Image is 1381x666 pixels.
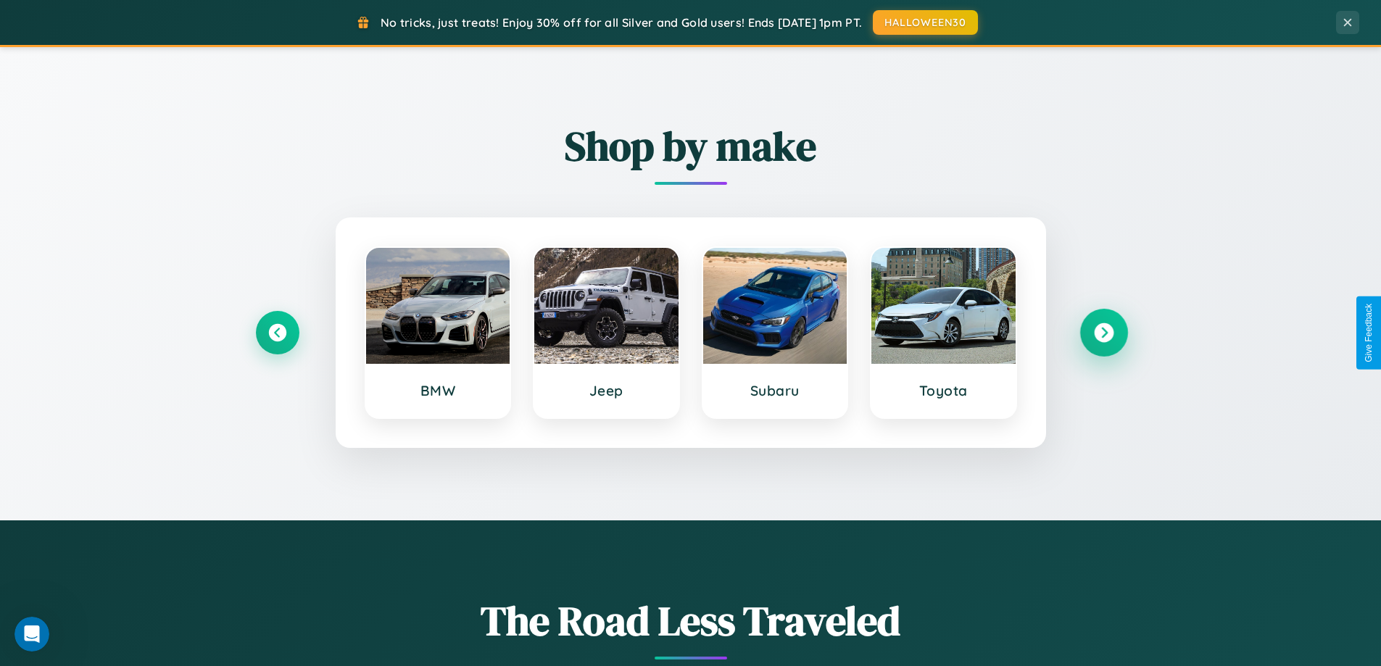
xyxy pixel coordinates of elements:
button: HALLOWEEN30 [873,10,978,35]
h3: Toyota [886,382,1001,399]
div: Give Feedback [1364,304,1374,362]
iframe: Intercom live chat [14,617,49,652]
h1: The Road Less Traveled [256,593,1126,649]
h3: Jeep [549,382,664,399]
h2: Shop by make [256,118,1126,174]
h3: Subaru [718,382,833,399]
h3: BMW [381,382,496,399]
span: No tricks, just treats! Enjoy 30% off for all Silver and Gold users! Ends [DATE] 1pm PT. [381,15,862,30]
